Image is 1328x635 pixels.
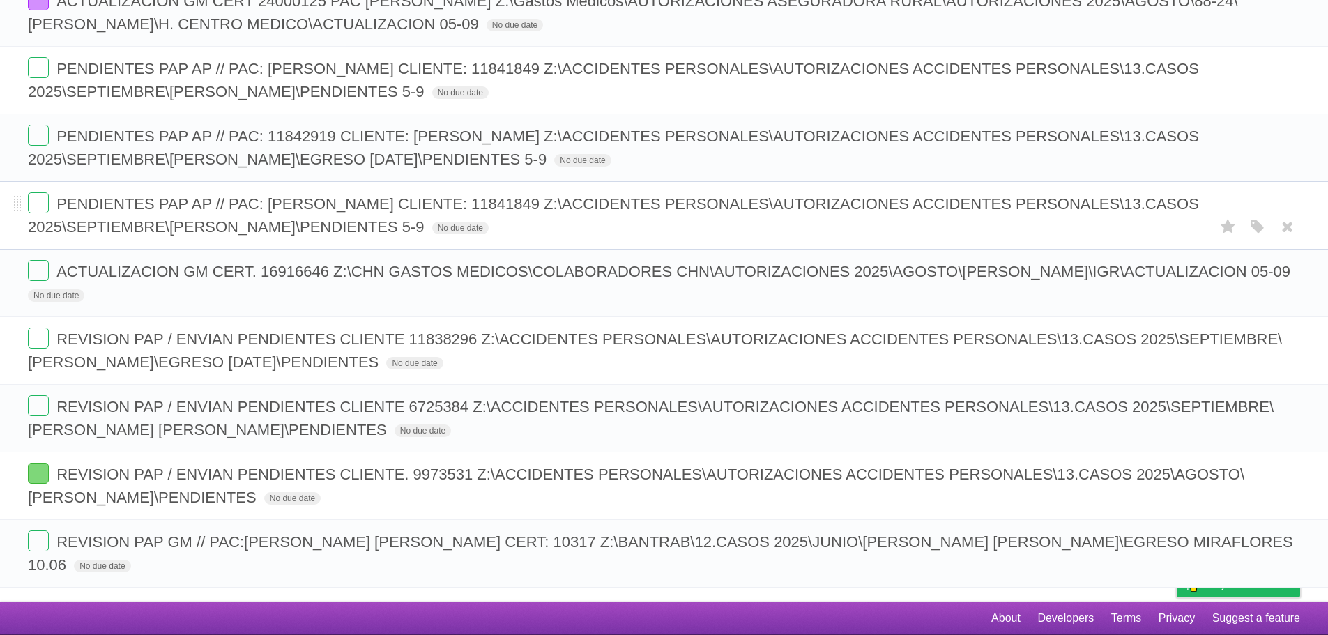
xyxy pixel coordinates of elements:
span: No due date [395,424,451,437]
span: No due date [432,86,489,99]
span: REVISION PAP GM // PAC:[PERSON_NAME] [PERSON_NAME] CERT: 10317 Z:\BANTRAB\12.CASOS 2025\JUNIO\[PE... [28,533,1293,574]
span: No due date [264,492,321,505]
a: Terms [1111,605,1142,632]
a: Privacy [1159,605,1195,632]
label: Done [28,57,49,78]
span: No due date [28,289,84,302]
a: Suggest a feature [1212,605,1300,632]
label: Done [28,530,49,551]
span: Buy me a coffee [1206,572,1293,597]
span: PENDIENTES PAP AP // PAC: [PERSON_NAME] CLIENTE: 11841849 Z:\ACCIDENTES PERSONALES\AUTORIZACIONES... [28,195,1199,236]
a: Developers [1037,605,1094,632]
span: No due date [487,19,543,31]
label: Star task [1215,215,1242,238]
label: Done [28,260,49,281]
span: ACTUALIZACION GM CERT. 16916646 Z:\CHN GASTOS MEDICOS\COLABORADORES CHN\AUTORIZACIONES 2025\AGOST... [56,263,1294,280]
span: No due date [554,154,611,167]
label: Done [28,463,49,484]
span: No due date [74,560,130,572]
span: No due date [386,357,443,369]
label: Done [28,125,49,146]
span: No due date [432,222,489,234]
span: PENDIENTES PAP AP // PAC: 11842919 CLIENTE: [PERSON_NAME] Z:\ACCIDENTES PERSONALES\AUTORIZACIONES... [28,128,1199,168]
span: REVISION PAP / ENVIAN PENDIENTES CLIENTE. 9973531 Z:\ACCIDENTES PERSONALES\AUTORIZACIONES ACCIDEN... [28,466,1244,506]
span: REVISION PAP / ENVIAN PENDIENTES CLIENTE 6725384 Z:\ACCIDENTES PERSONALES\AUTORIZACIONES ACCIDENT... [28,398,1274,438]
a: About [991,605,1021,632]
label: Done [28,395,49,416]
label: Done [28,328,49,349]
label: Done [28,192,49,213]
span: REVISION PAP / ENVIAN PENDIENTES CLIENTE 11838296 Z:\ACCIDENTES PERSONALES\AUTORIZACIONES ACCIDEN... [28,330,1282,371]
span: PENDIENTES PAP AP // PAC: [PERSON_NAME] CLIENTE: 11841849 Z:\ACCIDENTES PERSONALES\AUTORIZACIONES... [28,60,1199,100]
